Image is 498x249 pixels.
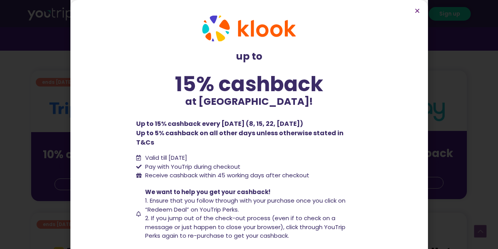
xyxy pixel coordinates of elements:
[143,171,309,180] span: Receive cashback within 45 working days after checkout
[136,74,362,94] div: 15% cashback
[143,154,187,162] span: Valid till [DATE]
[145,196,345,214] span: 1. Ensure that you follow through with your purchase once you click on “Redeem Deal” on YouTrip P...
[136,49,362,64] p: up to
[145,188,270,196] span: We want to help you get your cashback!
[136,119,362,147] p: Up to 15% cashback every [DATE] (8, 15, 22, [DATE]) Up to 5% cashback on all other days unless ot...
[143,162,240,171] span: Pay with YouTrip during checkout
[136,94,362,109] p: at [GEOGRAPHIC_DATA]!
[414,8,420,14] a: Close
[145,214,345,240] span: 2. If you jump out of the check-out process (even if to check on a message or just happen to clos...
